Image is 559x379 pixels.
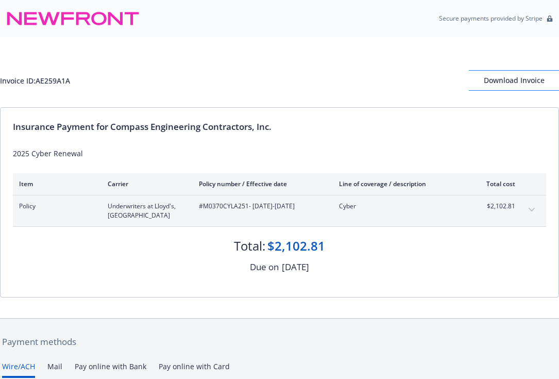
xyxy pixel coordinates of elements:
div: Line of coverage / description [339,179,460,188]
span: #M0370CYLA251 - [DATE]-[DATE] [199,202,323,211]
div: Total: [234,237,265,255]
span: $2,102.81 [477,202,515,211]
span: Cyber [339,202,460,211]
div: [DATE] [282,260,309,274]
div: Download Invoice [469,71,559,90]
button: Pay online with Card [159,361,230,378]
button: Wire/ACH [2,361,35,378]
span: Policy [19,202,91,211]
div: Carrier [108,179,182,188]
div: Policy number / Effective date [199,179,323,188]
span: Underwriters at Lloyd's, [GEOGRAPHIC_DATA] [108,202,182,220]
button: expand content [523,202,540,218]
div: 2025 Cyber Renewal [13,148,546,159]
div: Insurance Payment for Compass Engineering Contractors, Inc. [13,120,546,134]
div: $2,102.81 [267,237,325,255]
p: Secure payments provided by Stripe [439,14,543,23]
div: Due on [250,260,279,274]
button: Mail [47,361,62,378]
div: PolicyUnderwriters at Lloyd's, [GEOGRAPHIC_DATA]#M0370CYLA251- [DATE]-[DATE]Cyber$2,102.81expand ... [13,195,546,226]
div: Total cost [477,179,515,188]
div: Item [19,179,91,188]
button: Pay online with Bank [75,361,146,378]
div: Payment methods [2,335,557,349]
button: Download Invoice [469,70,559,91]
